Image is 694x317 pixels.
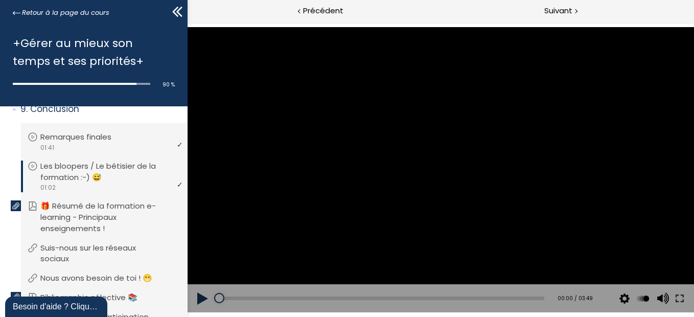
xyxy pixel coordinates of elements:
[366,271,405,280] div: 00:00 / 03:49
[446,262,465,290] div: Modifier la vitesse de lecture
[429,262,445,290] button: Video quality
[13,34,170,70] h1: +Gérer au mieux son temps et ses priorités+
[13,7,109,18] a: Retour à la page du cours
[40,161,178,183] p: Les bloopers / Le bêtisier de la formation :-) 😅
[303,5,343,17] span: Précédent
[5,295,109,317] iframe: chat widget
[40,143,54,152] span: 01:41
[163,81,175,88] span: 90 %
[40,131,127,143] p: Remarques finales
[40,200,178,234] p: 🎁 Résumé de la formation e-learning - Principaux enseignements !
[448,262,463,290] button: Play back rate
[40,183,56,192] span: 01:02
[20,103,28,116] span: 9.
[544,5,572,17] span: Suivant
[22,7,109,18] span: Retour à la page du cours
[20,103,180,116] p: Conclusion
[466,262,481,290] button: Volume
